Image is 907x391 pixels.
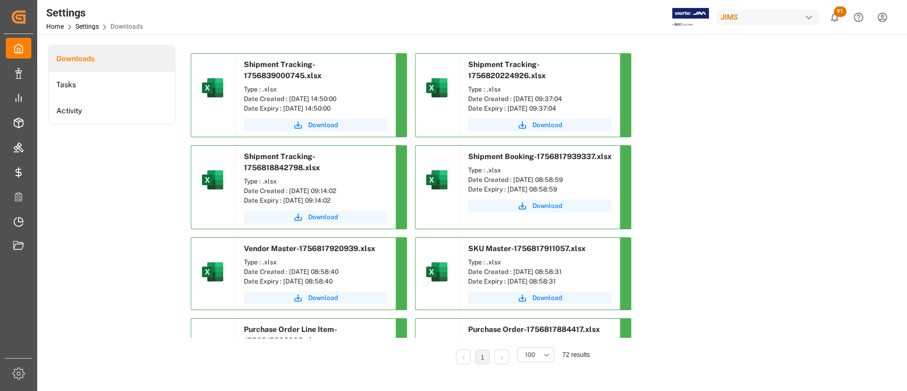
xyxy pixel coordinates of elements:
div: Date Created : [DATE] 08:58:40 [244,267,387,277]
div: Date Created : [DATE] 08:58:59 [468,175,612,185]
button: Download [244,292,387,304]
div: Type : .xlsx [468,257,612,267]
li: Next Page [494,350,509,364]
div: Type : .xlsx [468,85,612,94]
span: 91 [834,6,846,17]
span: Purchase Order-1756817884417.xlsx [468,325,600,334]
div: Date Created : [DATE] 09:37:04 [468,94,612,104]
div: Type : .xlsx [244,257,387,267]
span: Download [532,293,562,303]
span: Shipment Tracking-1756839000745.xlsx [244,60,321,80]
span: Purchase Order Line Item-1756817896025.xlsx [244,325,337,345]
div: Date Expiry : [DATE] 09:37:04 [468,104,612,113]
button: Download [468,292,612,304]
span: Shipment Booking-1756817939337.xlsx [468,152,612,161]
span: Vendor Master-1756817920939.xlsx [244,244,375,253]
div: Date Expiry : [DATE] 14:50:00 [244,104,387,113]
img: microsoft-excel-2019--v1.png [424,75,450,101]
div: Date Created : [DATE] 08:58:31 [468,267,612,277]
img: microsoft-excel-2019--v1.png [200,167,225,193]
a: Activity [49,98,175,124]
div: JIMS [716,10,818,25]
img: microsoft-excel-2019--v1.png [424,167,450,193]
a: Downloads [49,46,175,72]
button: Help Center [846,5,870,29]
button: open menu [517,347,554,362]
div: Date Expiry : [DATE] 08:58:40 [244,277,387,286]
span: Shipment Tracking-1756820224926.xlsx [468,60,546,80]
a: Settings [75,23,99,30]
span: Download [308,212,338,222]
button: Download [468,199,612,212]
img: microsoft-excel-2019--v1.png [200,75,225,101]
a: Home [46,23,64,30]
div: Date Expiry : [DATE] 08:58:31 [468,277,612,286]
div: Settings [46,5,143,21]
a: Tasks [49,72,175,98]
button: Download [468,119,612,131]
span: Shipment Tracking-1756818842798.xlsx [244,152,320,172]
div: Date Created : [DATE] 14:50:00 [244,94,387,104]
span: SKU Master-1756817911057.xlsx [468,244,586,253]
div: Type : .xlsx [468,165,612,175]
button: Download [244,211,387,223]
button: Download [244,119,387,131]
div: Date Expiry : [DATE] 09:14:02 [244,196,387,205]
div: Type : .xlsx [244,85,387,94]
img: microsoft-excel-2019--v1.png [424,259,450,285]
span: Download [532,201,562,211]
button: show 91 new notifications [823,5,846,29]
img: microsoft-excel-2019--v1.png [200,259,225,285]
span: 72 results [562,351,590,359]
li: 1 [475,350,490,364]
div: Type : .xlsx [244,177,387,186]
a: 1 [481,354,485,361]
button: JIMS [716,7,823,27]
li: Previous Page [456,350,471,364]
span: Download [308,120,338,130]
span: 100 [525,350,535,360]
div: Date Expiry : [DATE] 08:58:59 [468,185,612,194]
span: Download [532,120,562,130]
img: Exertis%20JAM%20-%20Email%20Logo.jpg_1722504956.jpg [672,8,709,27]
div: Date Created : [DATE] 09:14:02 [244,186,387,196]
span: Download [308,293,338,303]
